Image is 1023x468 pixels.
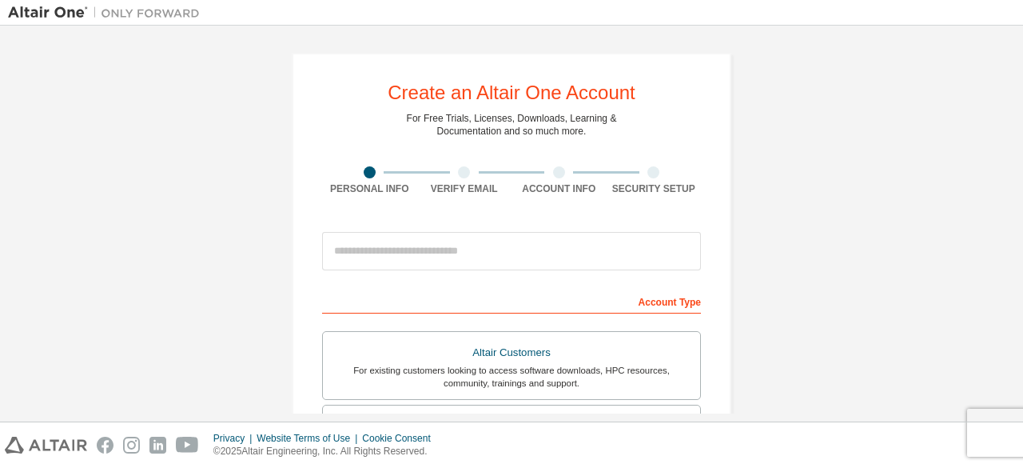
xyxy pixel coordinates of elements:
div: Altair Customers [332,342,691,364]
img: linkedin.svg [149,437,166,454]
div: Privacy [213,432,257,445]
p: © 2025 Altair Engineering, Inc. All Rights Reserved. [213,445,440,458]
img: instagram.svg [123,437,140,454]
div: For Free Trials, Licenses, Downloads, Learning & Documentation and so much more. [407,112,617,138]
div: Account Type [322,288,701,314]
div: Cookie Consent [362,432,440,445]
div: For existing customers looking to access software downloads, HPC resources, community, trainings ... [332,364,691,390]
div: Website Terms of Use [257,432,362,445]
div: Account Info [511,182,607,195]
img: youtube.svg [176,437,199,454]
div: Security Setup [607,182,702,195]
img: altair_logo.svg [5,437,87,454]
div: Personal Info [322,182,417,195]
div: Verify Email [417,182,512,195]
img: facebook.svg [97,437,113,454]
img: Altair One [8,5,208,21]
div: Create an Altair One Account [388,83,635,102]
